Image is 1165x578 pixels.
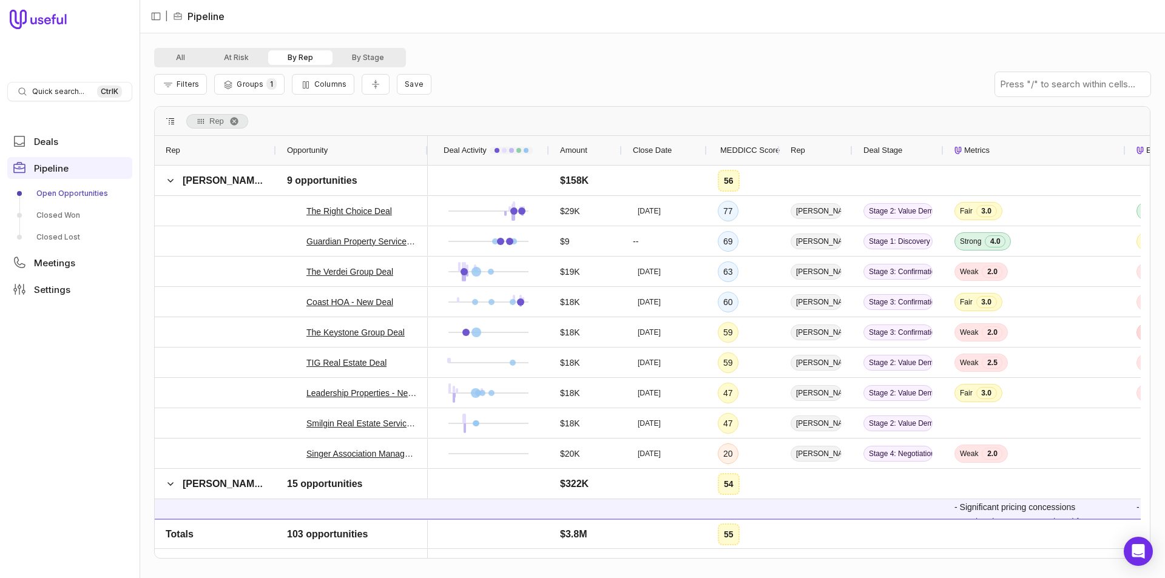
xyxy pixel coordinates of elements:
span: 2.0 [982,448,1002,460]
div: 20 [723,446,733,461]
div: 69 [723,234,733,249]
a: Guardian Property Services Deal [306,234,417,249]
span: [PERSON_NAME] [791,294,842,310]
span: 3.0 [976,296,997,308]
span: Columns [314,79,346,89]
li: Pipeline [173,9,225,24]
span: $18K [560,325,580,340]
span: Opportunity [287,143,328,158]
span: Weak [960,358,978,368]
span: Stage 2: Value Demonstration [863,203,933,219]
div: Metrics [954,136,1115,165]
span: Stage 1: Discovery [863,234,933,249]
button: Create a new saved view [397,74,431,95]
button: All [157,50,204,65]
span: Deal Stage [863,143,902,158]
a: The Verdei Group Deal [306,264,393,279]
span: 2.0 [982,266,1002,278]
time: [DATE] [638,358,661,368]
span: Stage 3: Confirmation [863,264,933,280]
span: Rep [791,143,805,158]
span: Save [405,79,424,89]
div: 63 [723,264,733,279]
span: Close Date [633,143,672,158]
div: 59 [723,325,733,340]
time: [DATE] [638,418,661,428]
a: The Right Choice Deal [306,204,392,218]
div: -- [622,226,707,256]
span: Meetings [34,258,75,267]
button: Collapse all rows [362,74,390,95]
span: $9 [560,234,570,249]
button: Columns [292,74,354,95]
div: Pipeline submenu [7,184,132,247]
span: $18K [560,355,580,370]
div: 54 [724,477,734,491]
span: 3.0 [976,205,997,217]
span: Weak [960,449,978,459]
span: Strong [960,237,981,246]
span: Stage 3: Confirmation [863,294,933,310]
span: 15 opportunities [287,477,362,491]
span: Metrics [964,143,990,158]
button: At Risk [204,50,268,65]
span: [PERSON_NAME] [791,385,842,401]
span: [PERSON_NAME] [791,264,842,280]
span: 2.5 [982,357,1002,369]
span: Weak [960,328,978,337]
span: Settings [34,285,70,294]
time: [DATE] [638,206,661,216]
span: $18K [560,295,580,309]
span: $18K [560,386,580,400]
span: Deal Activity [444,143,487,158]
span: MEDDICC Score [720,143,780,158]
span: Quick search... [32,87,84,96]
input: Press "/" to search within cells... [995,72,1150,96]
div: 47 [723,386,733,400]
span: $322K [560,477,589,491]
span: Filters [177,79,199,89]
span: Pipeline [34,164,69,173]
button: Collapse sidebar [147,7,165,25]
span: Rep [166,143,180,158]
a: Closed Won [7,206,132,225]
span: [PERSON_NAME] [183,479,264,489]
span: 2.0 [982,326,1002,338]
span: 4.0 [985,235,1005,247]
span: [PERSON_NAME] [791,234,842,249]
div: 56 [724,173,734,188]
div: 59 [723,355,733,370]
span: [PERSON_NAME] [791,446,842,462]
a: Coast HOA - New Deal [306,295,393,309]
span: $19K [560,264,580,279]
span: [PERSON_NAME] [791,415,842,431]
div: 77 [723,204,733,218]
span: Weak [960,267,978,277]
button: By Stage [333,50,404,65]
span: [PERSON_NAME] [791,355,842,371]
div: 60 [723,295,733,309]
span: Groups [237,79,263,89]
button: By Rep [268,50,333,65]
button: Group Pipeline [214,74,284,95]
a: Leadership Properties - New Deal [306,386,417,400]
a: Pipeline [7,157,132,179]
a: The Keystone Group Deal [306,325,405,340]
span: 3.0 [976,387,997,399]
span: [PERSON_NAME] [791,203,842,219]
button: Filter Pipeline [154,74,207,95]
span: [PERSON_NAME] [791,324,842,340]
span: Stage 3: Confirmation [863,324,933,340]
a: Settings [7,278,132,300]
a: Deals [7,130,132,152]
span: $29K [560,204,580,218]
a: Smilgin Real Estate Services - New Deal [306,416,417,431]
span: $20K [560,446,580,461]
a: Closed Lost [7,227,132,247]
span: 9 opportunities [287,173,357,188]
time: [DATE] [638,328,661,337]
a: TIG Real Estate Deal [306,355,387,370]
span: Fair [960,206,973,216]
div: Open Intercom Messenger [1124,537,1153,566]
span: Stage 2: Value Demonstration [863,355,933,371]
